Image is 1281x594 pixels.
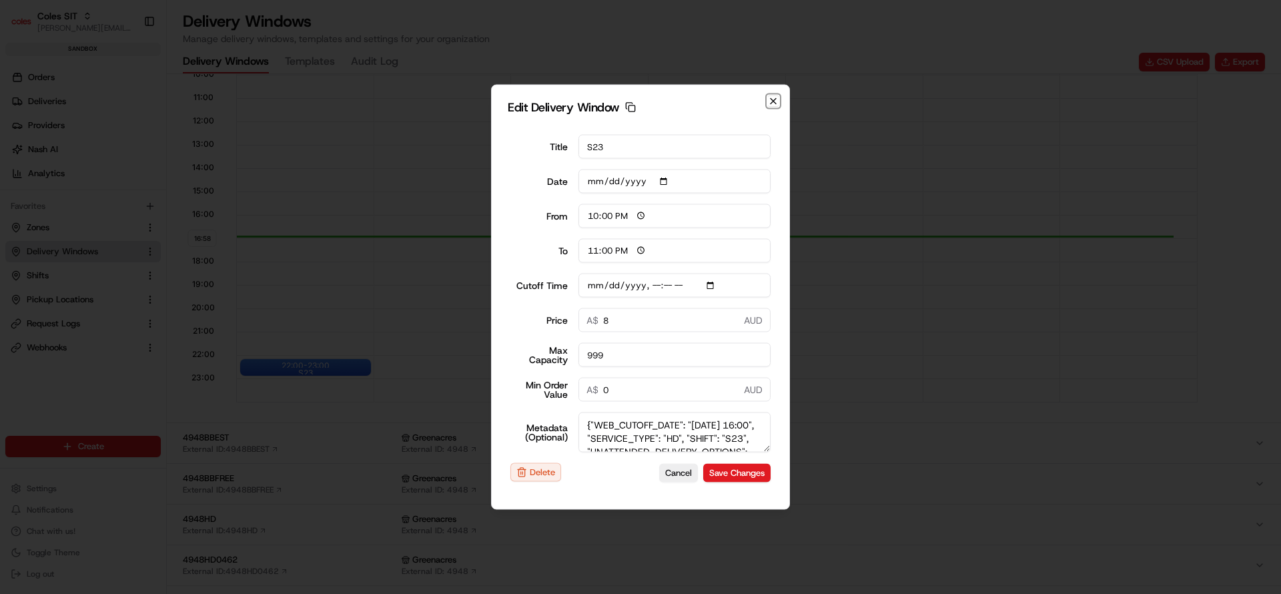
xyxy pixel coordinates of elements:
[35,86,220,100] input: Clear
[27,194,102,207] span: Knowledge Base
[126,194,214,207] span: API Documentation
[510,380,568,399] label: Min Order Value
[13,13,40,40] img: Nash
[510,316,568,325] label: Price
[510,246,568,256] label: To
[703,463,771,482] button: Save Changes
[45,141,169,152] div: We're available if you need us!
[510,346,568,364] label: Max Capacity
[113,195,123,206] div: 💻
[659,463,698,482] button: Cancel
[13,195,24,206] div: 📗
[8,188,107,212] a: 📗Knowledge Base
[578,378,771,402] input: 0.00
[578,308,771,332] input: 0.00
[227,131,243,147] button: Start new chat
[510,212,568,221] label: From
[13,53,243,75] p: Welcome 👋
[510,463,561,482] button: Delete
[510,423,568,442] label: Metadata (Optional)
[578,412,771,453] textarea: {"WEB_CUTOFF_DATE": "[DATE] 16:00", "SERVICE_TYPE": "HD", "SHIFT": "S23", "UNATTENDED_DELIVERY_OP...
[510,142,568,152] label: Title
[45,127,219,141] div: Start new chat
[510,177,568,186] label: Date
[510,281,568,290] label: Cutoff Time
[508,101,773,113] h2: Edit Delivery Window
[578,135,771,159] input: e.g., Morning Express
[94,226,161,236] a: Powered byPylon
[133,226,161,236] span: Pylon
[107,188,220,212] a: 💻API Documentation
[13,127,37,152] img: 1736555255976-a54dd68f-1ca7-489b-9aae-adbdc363a1c4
